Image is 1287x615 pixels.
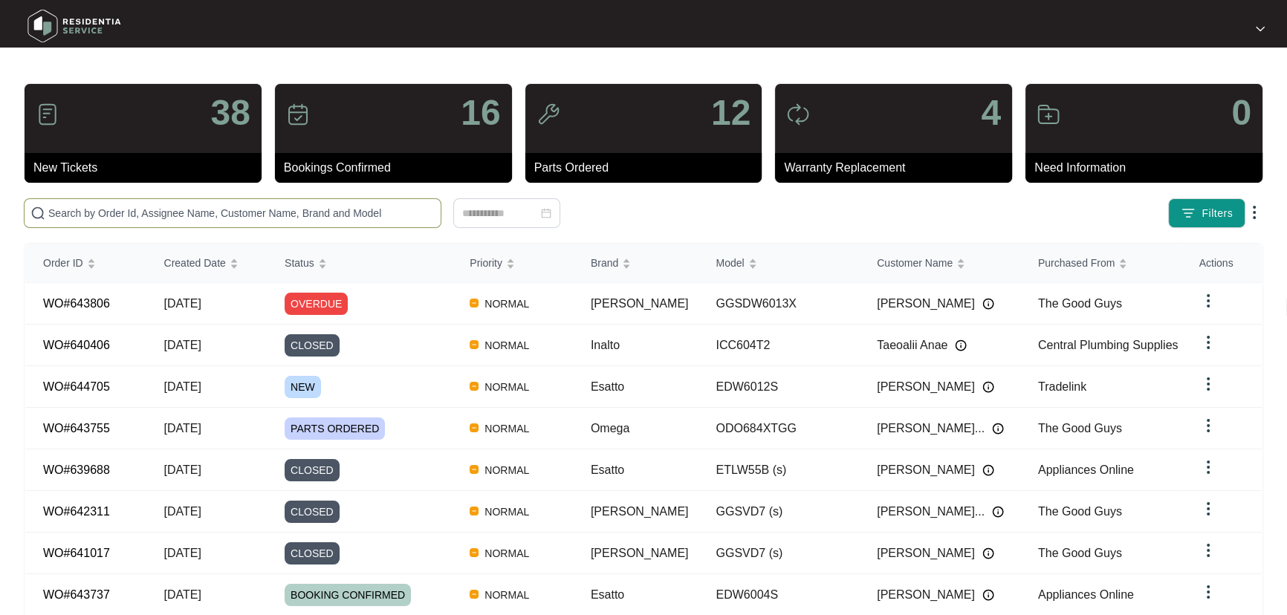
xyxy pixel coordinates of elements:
span: Central Plumbing Supplies [1038,339,1179,351]
span: [DATE] [164,422,201,435]
span: Brand [591,255,618,271]
span: NORMAL [479,544,535,562]
span: Inalto [591,339,620,351]
td: ICC604T2 [698,325,859,366]
span: [DATE] [164,547,201,559]
span: NORMAL [479,295,535,313]
td: GGSVD7 (s) [698,533,859,574]
span: CLOSED [285,459,340,481]
a: WO#643755 [43,422,110,435]
span: PARTS ORDERED [285,417,385,440]
img: dropdown arrow [1199,583,1217,601]
th: Created Date [146,244,268,283]
img: dropdown arrow [1245,204,1263,221]
span: Esatto [591,380,624,393]
span: [PERSON_NAME] [877,544,975,562]
img: dropdown arrow [1199,333,1217,351]
p: 16 [461,95,500,131]
p: Need Information [1034,159,1262,177]
span: The Good Guys [1038,505,1122,518]
a: WO#643806 [43,297,110,310]
span: The Good Guys [1038,297,1122,310]
td: GGSVD7 (s) [698,491,859,533]
th: Purchased From [1020,244,1181,283]
span: [PERSON_NAME] [591,297,689,310]
span: Order ID [43,255,83,271]
th: Actions [1181,244,1262,283]
span: [DATE] [164,463,201,476]
img: Vercel Logo [470,590,479,599]
img: Vercel Logo [470,382,479,391]
span: [DATE] [164,297,201,310]
span: NORMAL [479,586,535,604]
img: Info icon [982,381,994,393]
a: WO#642311 [43,505,110,518]
img: dropdown arrow [1199,292,1217,310]
img: search-icon [30,206,45,221]
th: Brand [573,244,698,283]
span: Model [716,255,744,271]
span: NORMAL [479,420,535,437]
img: filter icon [1181,206,1196,221]
span: [DATE] [164,588,201,601]
p: 0 [1231,95,1251,131]
th: Customer Name [859,244,1020,283]
p: New Tickets [33,159,262,177]
p: Bookings Confirmed [284,159,512,177]
th: Model [698,244,859,283]
img: Vercel Logo [470,340,479,349]
img: icon [286,102,310,126]
input: Search by Order Id, Assignee Name, Customer Name, Brand and Model [48,205,435,221]
img: residentia service logo [22,4,126,48]
a: WO#640406 [43,339,110,351]
span: NORMAL [479,336,535,354]
button: filter iconFilters [1168,198,1245,228]
img: Vercel Logo [470,465,479,474]
img: Info icon [982,547,994,559]
span: NEW [285,376,321,398]
p: Parts Ordered [534,159,762,177]
img: Info icon [982,589,994,601]
span: [PERSON_NAME] [877,295,975,313]
span: Appliances Online [1038,588,1134,601]
img: Info icon [992,423,1004,435]
span: The Good Guys [1038,547,1122,559]
p: Warranty Replacement [784,159,1012,177]
span: CLOSED [285,501,340,523]
span: [PERSON_NAME] [877,378,975,396]
img: dropdown arrow [1199,375,1217,393]
span: Taeoalii Anae [877,336,947,354]
th: Status [267,244,452,283]
span: Customer Name [877,255,953,271]
span: [DATE] [164,505,201,518]
span: [DATE] [164,380,201,393]
span: OVERDUE [285,293,348,315]
p: 38 [210,95,250,131]
img: icon [536,102,560,126]
span: [PERSON_NAME]... [877,420,985,437]
span: Status [285,255,314,271]
img: dropdown arrow [1199,500,1217,518]
span: [PERSON_NAME]... [877,503,985,521]
a: WO#639688 [43,463,110,476]
img: dropdown arrow [1256,25,1265,33]
span: CLOSED [285,334,340,357]
span: The Good Guys [1038,422,1122,435]
img: Info icon [955,339,967,351]
img: icon [786,102,810,126]
span: Esatto [591,588,624,601]
img: dropdown arrow [1199,417,1217,435]
span: Created Date [164,255,226,271]
td: EDW6012S [698,366,859,408]
img: dropdown arrow [1199,458,1217,476]
p: 12 [711,95,751,131]
span: [PERSON_NAME] [591,505,689,518]
a: WO#643737 [43,588,110,601]
span: [DATE] [164,339,201,351]
img: Vercel Logo [470,507,479,515]
td: GGSDW6013X [698,283,859,325]
a: WO#641017 [43,547,110,559]
img: icon [1037,102,1060,126]
td: ETLW55B (s) [698,449,859,491]
th: Priority [452,244,573,283]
